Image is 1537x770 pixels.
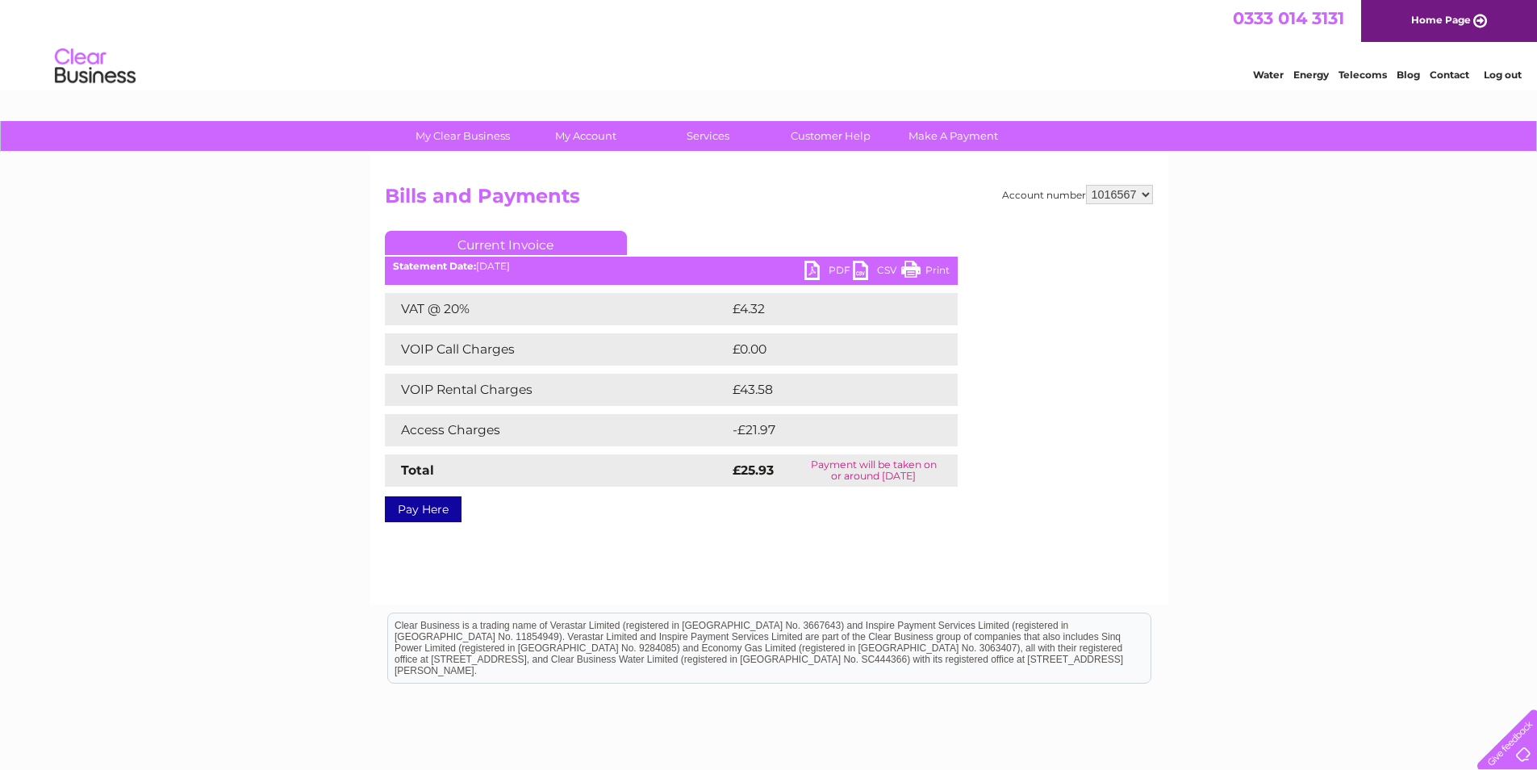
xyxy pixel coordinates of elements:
a: CSV [853,261,901,284]
div: Clear Business is a trading name of Verastar Limited (registered in [GEOGRAPHIC_DATA] No. 3667643... [388,9,1151,78]
td: VOIP Rental Charges [385,374,729,406]
a: Print [901,261,950,284]
b: Statement Date: [393,260,476,272]
td: VAT @ 20% [385,293,729,325]
td: £0.00 [729,333,921,366]
a: Pay Here [385,496,462,522]
a: Contact [1430,69,1469,81]
a: Services [641,121,775,151]
a: Telecoms [1339,69,1387,81]
td: Payment will be taken on or around [DATE] [790,454,958,487]
td: £43.58 [729,374,925,406]
div: Account number [1002,185,1153,204]
a: PDF [804,261,853,284]
td: -£21.97 [729,414,926,446]
a: Make A Payment [887,121,1020,151]
div: [DATE] [385,261,958,272]
a: My Account [519,121,652,151]
td: £4.32 [729,293,920,325]
strong: Total [401,462,434,478]
td: Access Charges [385,414,729,446]
td: VOIP Call Charges [385,333,729,366]
strong: £25.93 [733,462,774,478]
a: Log out [1484,69,1522,81]
h2: Bills and Payments [385,185,1153,216]
a: Energy [1293,69,1329,81]
a: Customer Help [764,121,897,151]
a: 0333 014 3131 [1233,8,1344,28]
a: Blog [1397,69,1420,81]
a: My Clear Business [396,121,529,151]
a: Current Invoice [385,231,627,255]
a: Water [1253,69,1284,81]
img: logo.png [54,42,136,91]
